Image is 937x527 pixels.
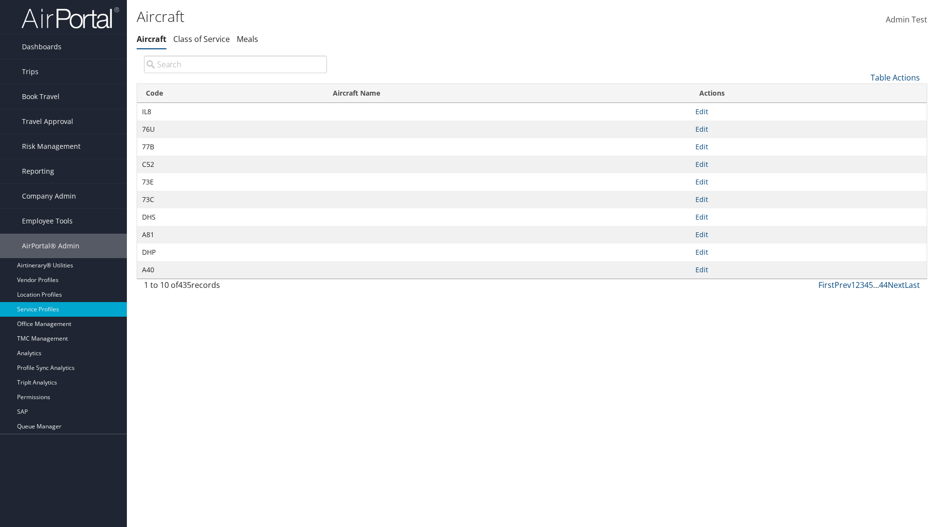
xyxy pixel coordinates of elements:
[22,184,76,208] span: Company Admin
[324,84,691,103] th: Aircraft Name: activate to sort column descending
[879,280,888,290] a: 44
[137,191,324,208] td: 73C
[137,243,324,261] td: DHP
[137,6,664,27] h1: Aircraft
[22,209,73,233] span: Employee Tools
[695,265,708,274] a: Edit
[21,6,119,29] img: airportal-logo.png
[886,14,927,25] span: Admin Test
[886,5,927,35] a: Admin Test
[137,103,324,121] td: IL8
[137,226,324,243] td: A81
[137,84,324,103] th: Code: activate to sort column ascending
[905,280,920,290] a: Last
[695,177,708,186] a: Edit
[695,160,708,169] a: Edit
[173,34,230,44] a: Class of Service
[695,195,708,204] a: Edit
[22,35,61,59] span: Dashboards
[835,280,851,290] a: Prev
[691,84,927,103] th: Actions
[873,280,879,290] span: …
[695,142,708,151] a: Edit
[137,208,324,226] td: DHS
[22,134,81,159] span: Risk Management
[871,72,920,83] a: Table Actions
[818,280,835,290] a: First
[22,159,54,183] span: Reporting
[22,84,60,109] span: Book Travel
[695,124,708,134] a: Edit
[137,156,324,173] td: C52
[137,121,324,138] td: 76U
[237,34,258,44] a: Meals
[137,138,324,156] td: 77B
[695,212,708,222] a: Edit
[137,34,166,44] a: Aircraft
[178,280,191,290] span: 435
[860,280,864,290] a: 3
[137,173,324,191] td: 73E
[888,280,905,290] a: Next
[864,280,869,290] a: 4
[695,247,708,257] a: Edit
[695,230,708,239] a: Edit
[22,109,73,134] span: Travel Approval
[137,261,324,279] td: A40
[144,56,327,73] input: Search
[695,107,708,116] a: Edit
[851,280,856,290] a: 1
[856,280,860,290] a: 2
[22,60,39,84] span: Trips
[22,234,80,258] span: AirPortal® Admin
[144,279,327,296] div: 1 to 10 of records
[869,280,873,290] a: 5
